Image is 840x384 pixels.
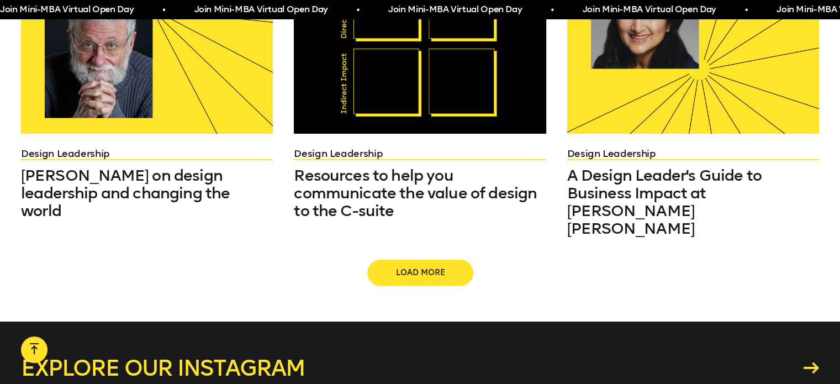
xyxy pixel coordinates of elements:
span: • [745,3,748,17]
span: • [551,3,553,17]
a: Design Leadership [294,147,546,160]
a: Design Leadership [21,147,273,160]
span: • [162,3,165,17]
a: Resources to help you communicate the value of design to the C-suite [294,167,546,220]
a: Explore our instagram [21,357,819,379]
a: A Design Leader's Guide to Business Impact at [PERSON_NAME] [PERSON_NAME] [567,167,819,238]
span: A Design Leader's Guide to Business Impact at [PERSON_NAME] [PERSON_NAME] [567,166,762,238]
span: Resources to help you communicate the value of design to the C-suite [294,166,537,220]
button: Load more [367,260,473,286]
span: • [357,3,360,17]
span: [PERSON_NAME] on design leadership and changing the world [21,166,230,220]
a: [PERSON_NAME] on design leadership and changing the world [21,167,273,220]
a: Design Leadership [567,147,819,160]
span: Load more [385,267,456,278]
